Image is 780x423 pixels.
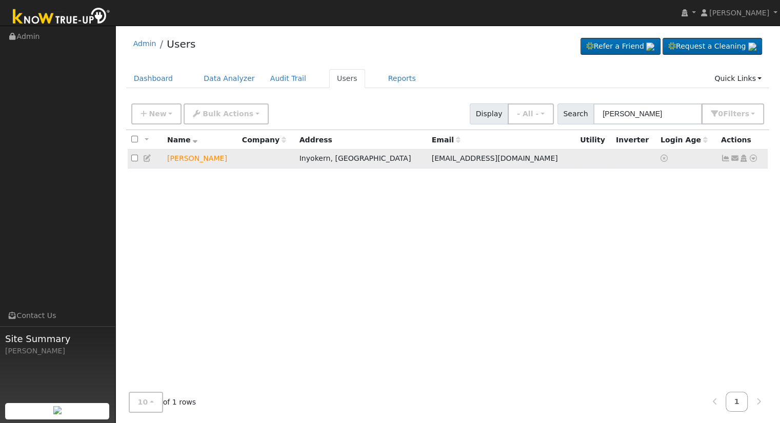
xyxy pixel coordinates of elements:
span: Days since last login [661,136,708,144]
a: Refer a Friend [581,38,661,55]
button: 0Filters [702,103,764,124]
a: Reports [381,69,424,88]
span: s [745,110,749,118]
div: Actions [721,135,764,145]
span: Bulk Actions [203,110,253,118]
a: Edit User [143,154,152,162]
a: Login As [739,154,748,162]
button: New [131,103,182,124]
button: Bulk Actions [184,103,268,124]
a: Other actions [749,153,758,164]
a: Dashboard [126,69,181,88]
a: josevaldo1961@gmail.com [730,153,739,164]
span: 10 [138,398,148,406]
a: No login access [661,154,670,162]
button: - All - [508,103,554,124]
span: of 1 rows [129,392,196,413]
span: [PERSON_NAME] [709,9,769,17]
a: Request a Cleaning [663,38,762,55]
input: Search [593,103,702,124]
img: retrieve [53,406,62,414]
span: Name [167,136,197,144]
button: 10 [129,392,163,413]
span: Search [557,103,594,124]
img: retrieve [748,43,756,51]
a: Data Analyzer [196,69,263,88]
img: Know True-Up [8,6,115,29]
a: 1 [726,392,748,412]
span: Email [432,136,461,144]
img: retrieve [646,43,654,51]
td: Lead [164,150,238,168]
a: Audit Trail [263,69,314,88]
div: Utility [580,135,609,145]
span: Filter [723,110,749,118]
span: New [149,110,166,118]
div: Inverter [616,135,653,145]
a: Admin [133,39,156,48]
span: Company name [242,136,286,144]
span: Display [470,103,508,124]
a: Users [329,69,365,88]
div: [PERSON_NAME] [5,346,110,356]
span: Site Summary [5,332,110,346]
a: Not connected [721,154,730,162]
td: Inyokern, [GEOGRAPHIC_DATA] [296,150,428,168]
span: [EMAIL_ADDRESS][DOMAIN_NAME] [432,154,558,162]
a: Users [167,38,195,50]
a: Quick Links [707,69,769,88]
div: Address [299,135,425,145]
